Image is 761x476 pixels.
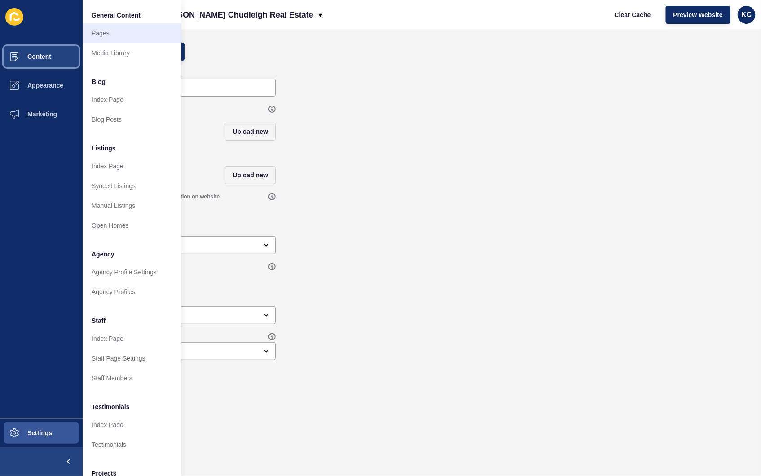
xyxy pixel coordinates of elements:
button: Clear Cache [607,6,659,24]
span: General Content [92,11,141,20]
a: Staff Members [83,368,181,388]
span: Clear Cache [615,10,651,19]
span: Staff [92,316,106,325]
a: Index Page [83,329,181,348]
a: Agency Profiles [83,282,181,302]
a: Synced Listings [83,176,181,196]
a: Open Homes [83,216,181,235]
span: Preview Website [673,10,723,19]
span: Blog [92,77,106,86]
div: open menu [96,236,276,254]
span: Listings [92,144,116,153]
span: Upload new [233,127,268,136]
a: Index Page [83,415,181,435]
span: Testimonials [92,402,130,411]
span: Agency [92,250,114,259]
a: Staff Page Settings [83,348,181,368]
a: Agency Profile Settings [83,262,181,282]
a: Index Page [83,156,181,176]
a: Blog Posts [83,110,181,129]
span: Upload new [233,171,268,180]
button: Preview Website [666,6,730,24]
button: Upload new [225,123,276,141]
button: Upload new [225,166,276,184]
p: [PERSON_NAME] [PERSON_NAME] Chudleigh Real Estate [88,4,313,26]
a: Testimonials [83,435,181,454]
a: Manual Listings [83,196,181,216]
div: open menu [96,306,276,324]
span: KC [741,10,752,19]
a: Pages [83,23,181,43]
a: Media Library [83,43,181,63]
div: open menu [96,342,276,360]
a: Index Page [83,90,181,110]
